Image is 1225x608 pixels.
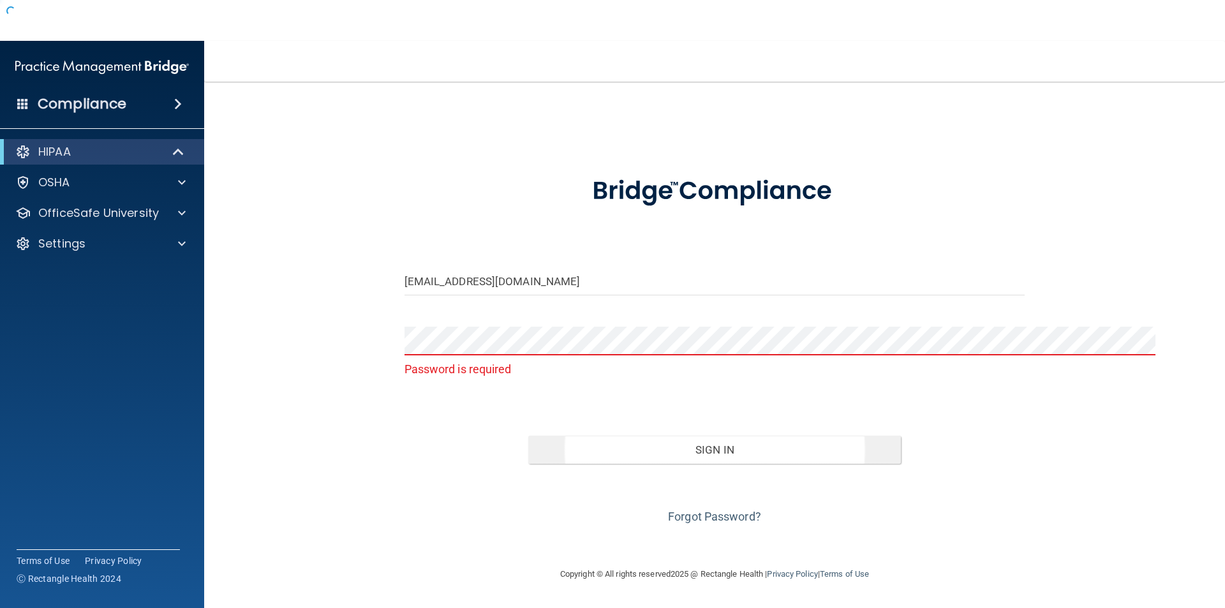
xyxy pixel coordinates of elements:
h4: Compliance [38,95,126,113]
a: Forgot Password? [668,510,761,523]
p: OSHA [38,175,70,190]
a: Terms of Use [820,569,869,579]
a: OSHA [15,175,186,190]
a: Privacy Policy [85,554,142,567]
a: HIPAA [15,144,185,159]
img: bridge_compliance_login_screen.278c3ca4.svg [566,158,863,225]
p: OfficeSafe University [38,205,159,221]
a: OfficeSafe University [15,205,186,221]
p: Settings [38,236,85,251]
a: Terms of Use [17,554,70,567]
img: PMB logo [15,54,189,80]
input: Email [405,267,1025,295]
p: Password is required [405,359,1025,380]
p: HIPAA [38,144,71,159]
a: Privacy Policy [767,569,817,579]
div: Copyright © All rights reserved 2025 @ Rectangle Health | | [482,554,947,595]
span: Ⓒ Rectangle Health 2024 [17,572,121,585]
button: Sign In [528,436,901,464]
a: Settings [15,236,186,251]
